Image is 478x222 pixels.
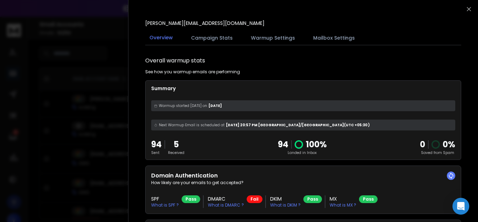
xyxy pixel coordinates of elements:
h3: DKIM [270,195,301,202]
strong: 0 [420,139,425,150]
p: 5 [168,139,184,150]
div: Pass [303,195,322,203]
div: Pass [182,195,200,203]
div: [DATE] 20:57 PM [GEOGRAPHIC_DATA]/[GEOGRAPHIC_DATA] (UTC +05:30 ) [151,120,455,130]
p: [PERSON_NAME][EMAIL_ADDRESS][DOMAIN_NAME] [145,20,265,27]
p: 94 [278,139,288,150]
h3: MX [330,195,356,202]
div: Fail [247,195,262,203]
p: What is DMARC ? [208,202,244,208]
h2: Domain Authentication [151,171,455,180]
p: 94 [151,139,162,150]
button: Mailbox Settings [309,30,359,46]
p: How likely are your emails to get accepted? [151,180,455,186]
p: 0 % [443,139,455,150]
p: What is SPF ? [151,202,179,208]
p: See how you warmup emails are performing [145,69,240,75]
p: Sent [151,150,162,155]
p: What is DKIM ? [270,202,301,208]
p: Landed in Inbox [278,150,327,155]
div: [DATE] [151,100,455,111]
p: 100 % [306,139,327,150]
p: Summary [151,85,455,92]
p: Saved from Spam [420,150,455,155]
button: Campaign Stats [187,30,237,46]
p: Received [168,150,184,155]
button: Warmup Settings [247,30,299,46]
p: What is MX ? [330,202,356,208]
span: Warmup started [DATE] on [159,103,207,108]
button: Overview [145,30,177,46]
span: Next Warmup Email is scheduled at [159,122,225,128]
div: Open Intercom Messenger [452,198,469,215]
h1: Overall warmup stats [145,56,205,65]
h3: SPF [151,195,179,202]
h3: DMARC [208,195,244,202]
div: Pass [359,195,378,203]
